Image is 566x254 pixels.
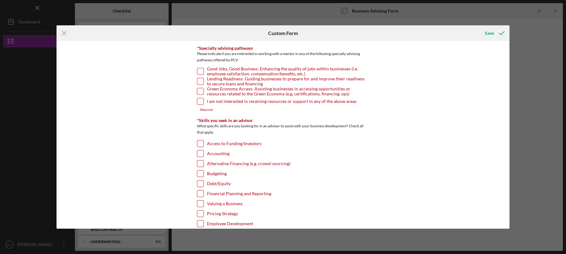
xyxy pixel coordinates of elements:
label: Pricing Strategy [207,211,238,217]
label: Debt/Equity [207,180,231,187]
label: Financial Planning and Reporting [207,190,271,197]
label: Valuing a Business [207,201,243,207]
div: Save [485,27,494,39]
div: *Skills you seek in an advisor [197,118,369,123]
label: Accounting [207,150,229,157]
h6: Custom Form [268,30,298,36]
label: Lending Readiness: Guiding businesses to prepare for and improve their readiness to secure loans ... [207,78,369,84]
label: Employee Development [207,221,253,227]
div: Required [197,108,369,112]
div: *Specialty advising pathways [197,46,369,51]
label: Alternative Financing (e.g. crowd-sourcing) [207,160,290,167]
div: What specific skills are you looking for in an advisor to assist with your business development? ... [197,123,369,137]
label: I am not interested in receiving resources or support in any of the above areas [207,98,357,104]
label: Green Economy Access: Assisting businesses in accessing opportunities or resources related to the... [207,88,369,94]
button: Save [479,27,509,39]
label: Access to Funding/Investors [207,140,262,147]
label: Budgeting [207,170,227,177]
label: Good Jobs, Good Business: Enhancing the quality of jobs within businesses (i.e. employee satisfac... [207,68,369,74]
div: Please indicate if you are interested in working with a mentor in any of the following specialty ... [197,51,369,65]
